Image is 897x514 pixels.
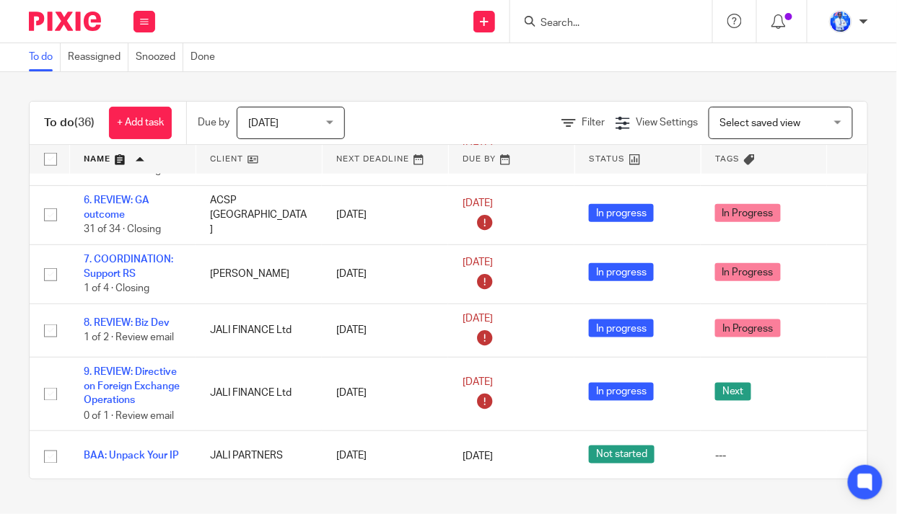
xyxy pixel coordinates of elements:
[720,118,801,128] span: Select saved view
[84,411,174,421] span: 0 of 1 · Review email
[715,319,781,337] span: In Progress
[539,17,669,30] input: Search
[715,449,813,464] div: ---
[196,304,322,358] td: JALI FINANCE Ltd
[715,204,781,222] span: In Progress
[322,431,448,482] td: [DATE]
[322,185,448,244] td: [DATE]
[74,117,95,128] span: (36)
[589,383,654,401] span: In progress
[196,431,322,482] td: JALI PARTNERS
[636,118,698,128] span: View Settings
[322,244,448,303] td: [DATE]
[589,446,655,464] span: Not started
[84,367,180,407] a: 9. REVIEW: Directive on Foreign Exchange Operations
[463,257,493,267] span: [DATE]
[29,12,101,31] img: Pixie
[196,244,322,303] td: [PERSON_NAME]
[196,357,322,431] td: JALI FINANCE Ltd
[198,115,229,130] p: Due by
[196,185,322,244] td: ACSP [GEOGRAPHIC_DATA]
[463,198,493,208] span: [DATE]
[589,319,654,337] span: In progress
[84,318,170,328] a: 8. REVIEW: Biz Dev
[109,107,172,139] a: + Add task
[84,225,161,235] span: 31 of 34 · Closing
[829,10,852,33] img: WhatsApp%20Image%202022-01-17%20at%2010.26.43%20PM.jpeg
[136,43,183,71] a: Snoozed
[715,263,781,281] span: In Progress
[191,43,222,71] a: Done
[589,263,654,281] span: In progress
[463,451,493,461] span: [DATE]
[68,43,128,71] a: Reassigned
[248,118,279,128] span: [DATE]
[463,377,493,387] span: [DATE]
[322,304,448,358] td: [DATE]
[84,451,179,461] a: BAA: Unpack Your IP
[84,254,173,279] a: 7. COORDINATION: Support RS
[589,204,654,222] span: In progress
[84,284,149,294] span: 1 of 4 · Closing
[322,357,448,431] td: [DATE]
[84,195,149,220] a: 6. REVIEW: GA outcome
[716,155,740,163] span: Tags
[715,383,751,401] span: Next
[463,314,493,324] span: [DATE]
[582,118,605,128] span: Filter
[44,115,95,130] h1: To do
[84,332,174,342] span: 1 of 2 · Review email
[29,43,61,71] a: To do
